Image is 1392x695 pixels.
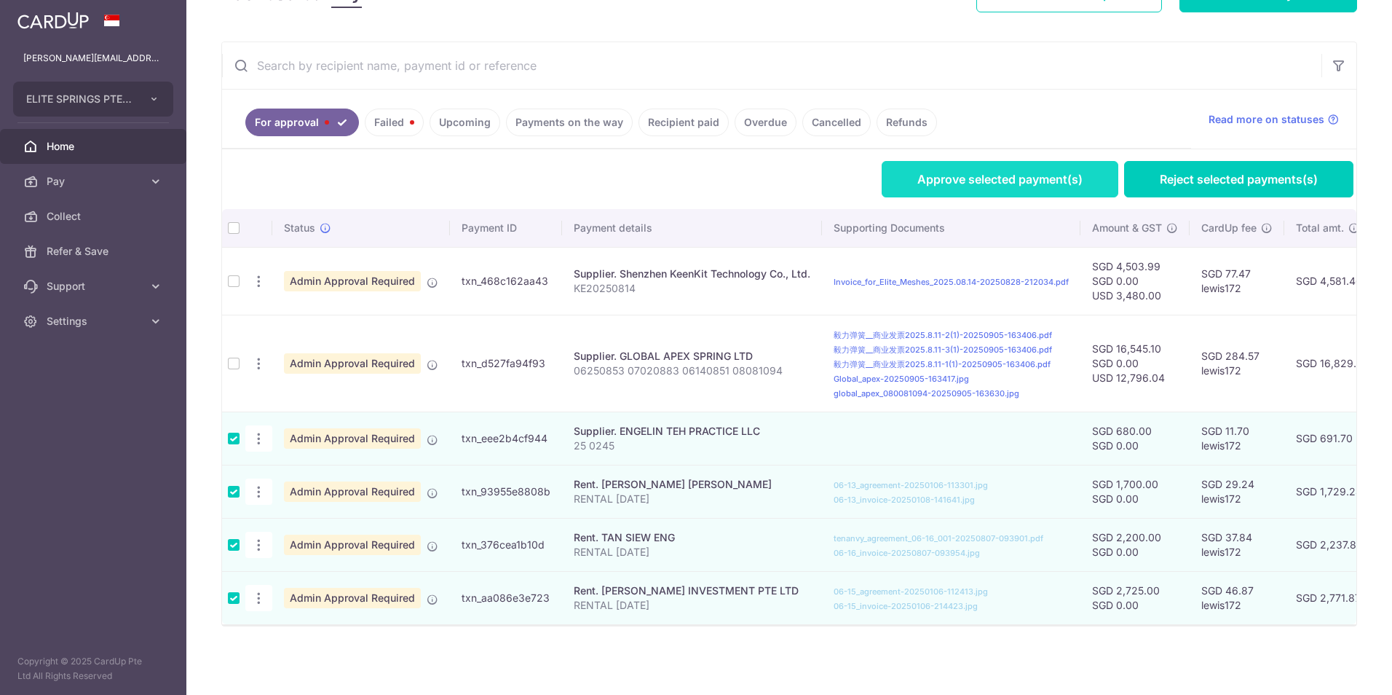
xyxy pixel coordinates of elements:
a: global_apex_080081094-20250905-163630.jpg [834,388,1019,398]
a: Upcoming [430,109,500,136]
span: Total amt. [1296,221,1344,235]
a: Payments on the way [506,109,633,136]
td: txn_eee2b4cf944 [450,412,562,465]
span: Admin Approval Required [284,482,421,502]
a: Global_apex-20250905-163417.jpg [834,374,969,384]
a: Reject selected payments(s) [1124,161,1353,197]
button: ELITE SPRINGS PTE. LTD. [13,82,173,117]
td: SGD 16,829.67 [1284,315,1380,412]
td: SGD 16,545.10 SGD 0.00 USD 12,796.04 [1080,315,1190,412]
td: txn_93955e8808b [450,465,562,518]
a: 毅力弹簧__商业发票2025.8.11-1(1)-20250905-163406.pdf [834,359,1051,369]
span: Admin Approval Required [284,428,421,449]
td: SGD 284.57 lewis172 [1190,315,1284,412]
a: Invoice_for_Elite_Meshes_2025.08.14-20250828-212034.pdf [834,277,1069,287]
span: Admin Approval Required [284,588,421,608]
td: SGD 37.84 lewis172 [1190,518,1284,571]
td: SGD 46.87 lewis172 [1190,571,1284,624]
td: SGD 11.70 lewis172 [1190,412,1284,465]
p: 06250853 07020883 06140851 08081094 [574,364,810,378]
a: Overdue [735,109,796,136]
span: Admin Approval Required [284,353,421,374]
a: tenanvy_agreement_06-16_001-20250807-093901.pdf [834,533,1043,543]
a: 06-16_invoice-20250807-093954.jpg [834,548,980,558]
div: Supplier. GLOBAL APEX SPRING LTD [574,349,810,364]
span: Status [284,221,315,235]
a: 06-13_invoice-20250108-141641.jpg [834,495,975,505]
span: ELITE SPRINGS PTE. LTD. [26,92,134,106]
div: Rent. [PERSON_NAME] [PERSON_NAME] [574,477,810,492]
span: Refer & Save [47,244,143,259]
p: [PERSON_NAME][EMAIL_ADDRESS][DOMAIN_NAME] [23,51,163,66]
td: SGD 77.47 lewis172 [1190,247,1284,315]
img: CardUp [17,12,89,29]
a: Cancelled [802,109,871,136]
td: SGD 2,771.87 [1284,571,1380,624]
span: Settings [47,314,143,329]
td: txn_d527fa94f93 [450,315,562,412]
th: Payment details [562,209,822,247]
td: SGD 691.70 [1284,412,1380,465]
td: SGD 1,729.24 [1284,465,1380,518]
a: 06-15_invoice-20250106-214423.jpg [834,601,978,611]
span: Home [47,139,143,154]
th: Supporting Documents [822,209,1080,247]
a: 06-13_agreement-20250106-113301.jpg [834,480,988,490]
div: Rent. [PERSON_NAME] INVESTMENT PTE LTD [574,584,810,598]
span: Admin Approval Required [284,535,421,555]
a: For approval [245,109,359,136]
span: Collect [47,209,143,224]
span: Support [47,279,143,294]
p: RENTAL [DATE] [574,492,810,506]
div: Supplier. ENGELIN TEH PRACTICE LLC [574,424,810,439]
a: Refunds [877,109,937,136]
td: SGD 29.24 lewis172 [1190,465,1284,518]
p: 25 0245 [574,439,810,453]
p: KE20250814 [574,281,810,296]
td: SGD 4,503.99 SGD 0.00 USD 3,480.00 [1080,247,1190,315]
td: txn_aa086e3e723 [450,571,562,624]
span: CardUp fee [1201,221,1257,235]
td: SGD 2,200.00 SGD 0.00 [1080,518,1190,571]
p: RENTAL [DATE] [574,545,810,559]
td: txn_376cea1b10d [450,518,562,571]
a: Failed [365,109,424,136]
a: Recipient paid [638,109,729,136]
input: Search by recipient name, payment id or reference [222,42,1321,89]
td: SGD 1,700.00 SGD 0.00 [1080,465,1190,518]
span: Amount & GST [1092,221,1162,235]
td: SGD 2,725.00 SGD 0.00 [1080,571,1190,624]
a: 毅力弹簧__商业发票2025.8.11-3(1)-20250905-163406.pdf [834,345,1052,355]
a: Approve selected payment(s) [882,161,1118,197]
span: Read more on statuses [1209,112,1324,127]
a: 毅力弹簧__商业发票2025.8.11-2(1)-20250905-163406.pdf [834,330,1052,340]
span: Pay [47,174,143,189]
span: Admin Approval Required [284,271,421,291]
div: Rent. TAN SIEW ENG [574,530,810,545]
td: SGD 2,237.84 [1284,518,1380,571]
td: SGD 680.00 SGD 0.00 [1080,412,1190,465]
th: Payment ID [450,209,562,247]
td: SGD 4,581.46 [1284,247,1380,315]
td: txn_468c162aa43 [450,247,562,315]
a: Read more on statuses [1209,112,1339,127]
p: RENTAL [DATE] [574,598,810,613]
div: Supplier. Shenzhen KeenKit Technology Co., Ltd. [574,267,810,281]
a: 06-15_agreement-20250106-112413.jpg [834,586,988,597]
